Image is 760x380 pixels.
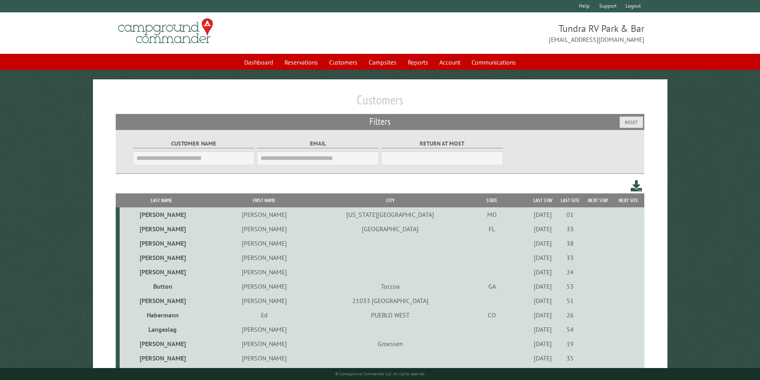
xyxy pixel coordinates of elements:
th: Next Site [612,193,644,207]
a: Dashboard [239,55,278,70]
td: 26 [557,308,584,322]
a: Communications [467,55,521,70]
th: Last Site [557,193,584,207]
td: [PERSON_NAME] [204,322,326,337]
td: [PERSON_NAME] [120,351,204,365]
h2: Filters [116,114,645,129]
td: [PERSON_NAME] [204,222,326,236]
td: Ed [204,308,326,322]
td: 38 [557,236,584,250]
td: 01 [557,207,584,222]
a: Reservations [280,55,323,70]
td: [PERSON_NAME] [204,351,326,365]
div: [DATE] [530,211,555,219]
label: Return at most [381,139,503,148]
td: 19 [557,337,584,351]
a: Customers [324,55,362,70]
a: Account [434,55,465,70]
div: [DATE] [530,268,555,276]
td: [PERSON_NAME] [120,207,204,222]
a: Download this customer list (.csv) [631,179,642,193]
small: © Campground Commander LLC. All rights reserved. [335,371,425,376]
img: Campground Commander [116,16,215,47]
td: 35 [557,351,584,365]
th: First Name [204,193,326,207]
div: [DATE] [530,311,555,319]
div: [DATE] [530,225,555,233]
a: Campsites [364,55,401,70]
div: [DATE] [530,325,555,333]
td: FL [455,222,529,236]
a: Reports [403,55,433,70]
td: 54 [557,322,584,337]
td: MO [455,207,529,222]
td: [PERSON_NAME] [120,222,204,236]
td: [PERSON_NAME] [120,337,204,351]
td: [PERSON_NAME] [204,279,326,293]
td: [PERSON_NAME] [120,236,204,250]
td: [GEOGRAPHIC_DATA] [325,222,455,236]
div: [DATE] [530,297,555,305]
td: [US_STATE][GEOGRAPHIC_DATA] [325,207,455,222]
th: City [325,193,455,207]
td: [PERSON_NAME] [204,365,326,380]
td: [PERSON_NAME] [204,207,326,222]
div: [DATE] [530,239,555,247]
td: 51 [557,293,584,308]
td: 32 [557,365,584,380]
button: Reset [620,116,643,128]
td: [PERSON_NAME] [120,293,204,308]
td: 21033 [GEOGRAPHIC_DATA] [325,293,455,308]
th: Last Name [120,193,204,207]
td: [PERSON_NAME] [120,250,204,265]
td: [PERSON_NAME] [120,265,204,279]
td: [PERSON_NAME] [204,250,326,265]
td: [PERSON_NAME] [204,236,326,250]
td: 24 [557,265,584,279]
th: State [455,193,529,207]
td: [PERSON_NAME] [204,293,326,308]
td: Groessen [325,337,455,351]
td: Habermann [120,308,204,322]
td: PUEBLO WEST [325,308,455,322]
td: GA [455,279,529,293]
td: [PERSON_NAME] [204,265,326,279]
label: Customer Name [133,139,255,148]
td: 33 [557,222,584,236]
div: [DATE] [530,254,555,262]
td: Toccoa [325,279,455,293]
td: [PERSON_NAME] [204,337,326,351]
td: CO [455,308,529,322]
td: 33 [557,250,584,265]
th: Next Stay [584,193,612,207]
td: Langeslag [120,322,204,337]
label: Email [257,139,379,148]
div: [DATE] [530,340,555,348]
td: 53 [557,279,584,293]
td: Button [120,279,204,293]
h1: Customers [116,92,645,114]
td: [PERSON_NAME] [120,365,204,380]
div: [DATE] [530,354,555,362]
span: Tundra RV Park & Bar [EMAIL_ADDRESS][DOMAIN_NAME] [380,22,645,44]
th: Last Stay [529,193,557,207]
div: [DATE] [530,282,555,290]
